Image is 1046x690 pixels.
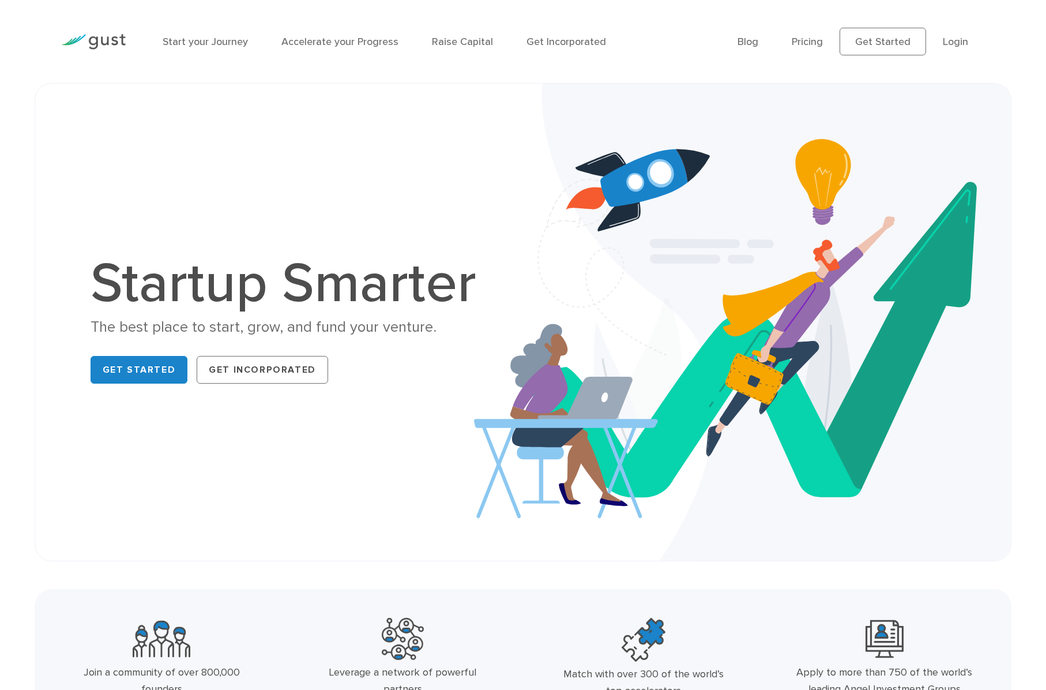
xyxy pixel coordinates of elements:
a: Get Incorporated [526,36,606,48]
a: Get Started [840,28,926,55]
a: Get Incorporated [197,356,328,384]
img: Powerful Partners [382,618,424,660]
img: Top Accelerators [622,618,665,662]
a: Raise Capital [432,36,493,48]
img: Leading Angel Investment [866,618,904,660]
a: Blog [738,36,758,48]
a: Get Started [91,356,188,384]
div: The best place to start, grow, and fund your venture. [91,317,488,337]
img: Community Founders [133,618,190,660]
img: Gust Logo [61,34,126,50]
a: Start your Journey [163,36,248,48]
img: Startup Smarter Hero [474,84,1011,561]
a: Login [943,36,968,48]
h1: Startup Smarter [91,256,488,312]
a: Accelerate your Progress [281,36,398,48]
a: Pricing [792,36,823,48]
